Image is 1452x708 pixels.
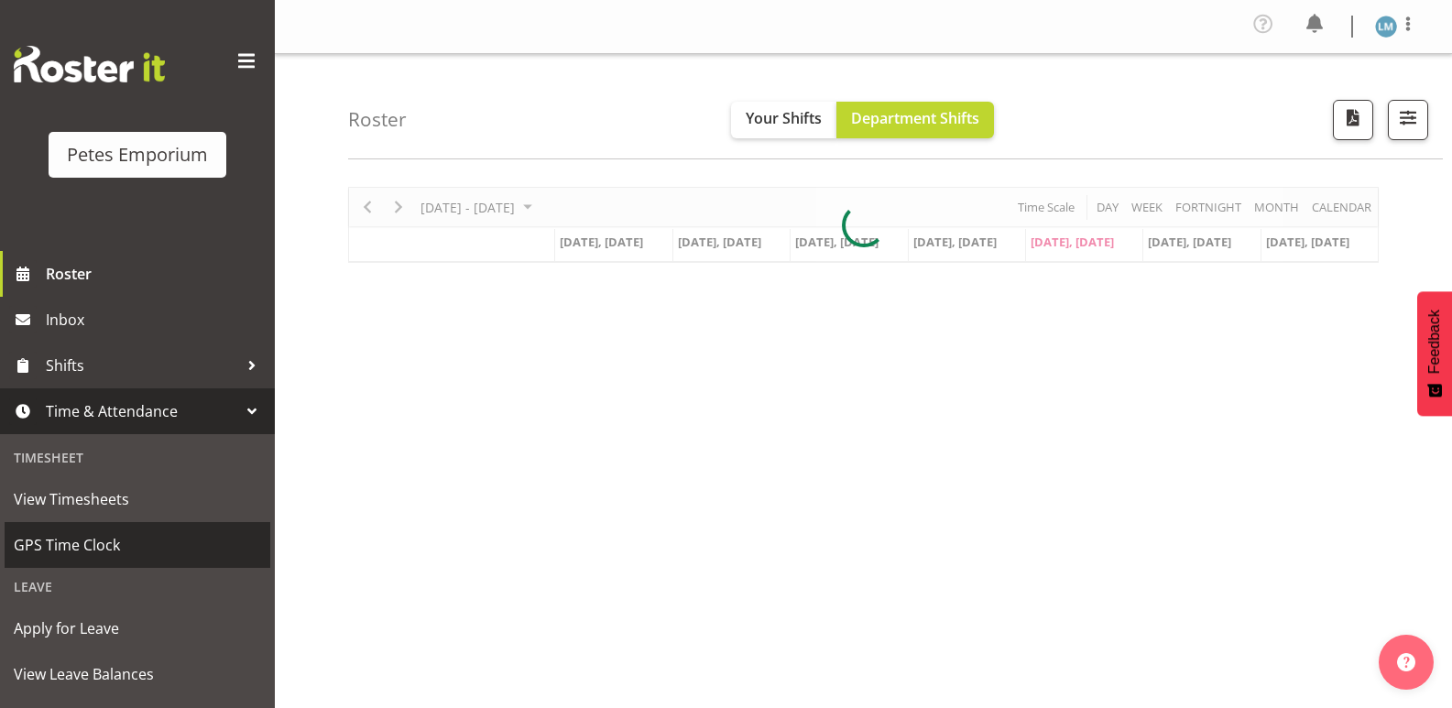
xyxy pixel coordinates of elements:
a: GPS Time Clock [5,522,270,568]
button: Department Shifts [836,102,994,138]
span: Department Shifts [851,108,979,128]
span: GPS Time Clock [14,531,261,559]
h4: Roster [348,109,407,130]
button: Filter Shifts [1388,100,1428,140]
span: View Leave Balances [14,660,261,688]
img: Rosterit website logo [14,46,165,82]
div: Timesheet [5,439,270,476]
span: Feedback [1426,310,1443,374]
a: View Leave Balances [5,651,270,697]
img: lianne-morete5410.jpg [1375,16,1397,38]
button: Download a PDF of the roster according to the set date range. [1333,100,1373,140]
div: Petes Emporium [67,141,208,169]
button: Feedback - Show survey [1417,291,1452,416]
span: Your Shifts [746,108,822,128]
span: View Timesheets [14,485,261,513]
a: Apply for Leave [5,605,270,651]
span: Apply for Leave [14,615,261,642]
div: Leave [5,568,270,605]
a: View Timesheets [5,476,270,522]
span: Roster [46,260,266,288]
span: Inbox [46,306,266,333]
span: Shifts [46,352,238,379]
span: Time & Attendance [46,398,238,425]
img: help-xxl-2.png [1397,653,1415,671]
button: Your Shifts [731,102,836,138]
